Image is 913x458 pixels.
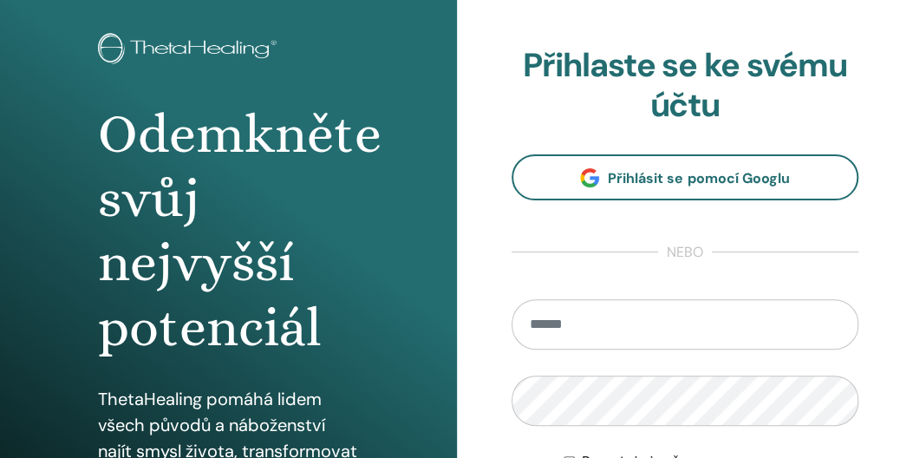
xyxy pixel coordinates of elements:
font: Přihlaste se ke svému účtu [522,43,847,127]
font: Přihlásit se pomocí Googlu [608,169,789,187]
font: Odemkněte svůj nejvyšší potenciál [98,103,382,358]
font: nebo [667,243,703,261]
a: Přihlásit se pomocí Googlu [512,154,859,200]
